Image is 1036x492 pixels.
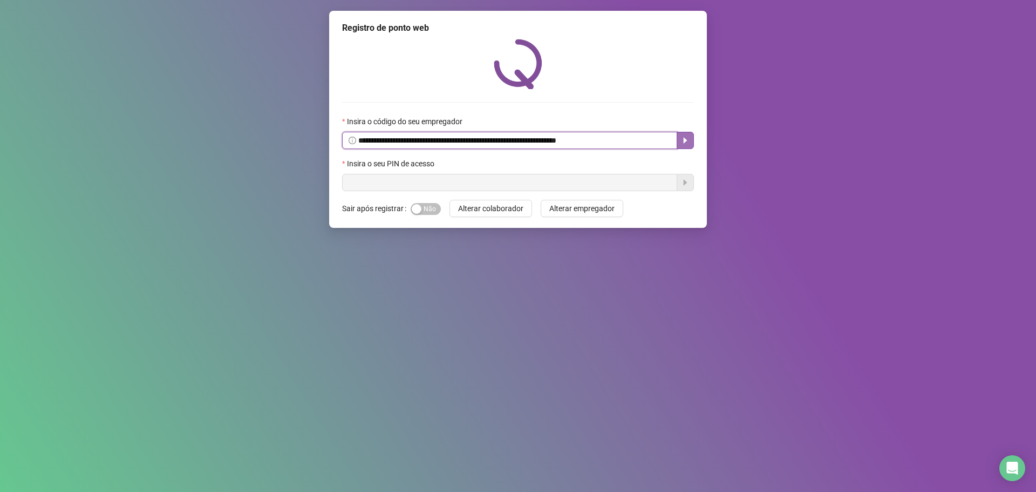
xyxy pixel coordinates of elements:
span: info-circle [349,137,356,144]
div: Registro de ponto web [342,22,694,35]
label: Insira o seu PIN de acesso [342,158,441,170]
button: Alterar colaborador [449,200,532,217]
label: Insira o código do seu empregador [342,116,469,127]
button: Alterar empregador [541,200,623,217]
span: Alterar colaborador [458,203,523,214]
span: Alterar empregador [549,203,615,214]
label: Sair após registrar [342,200,411,217]
div: Open Intercom Messenger [999,455,1025,481]
img: QRPoint [494,39,542,89]
span: caret-right [681,136,690,145]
